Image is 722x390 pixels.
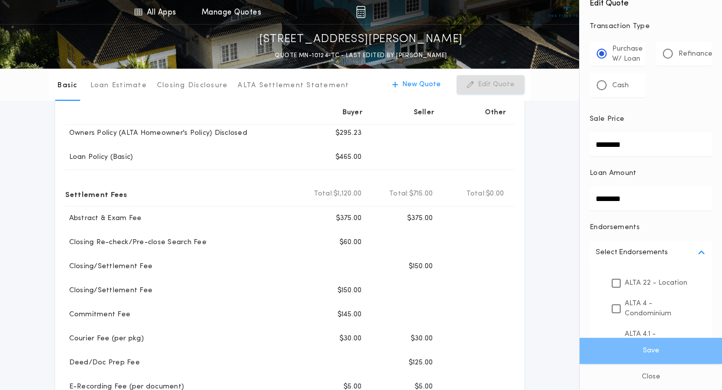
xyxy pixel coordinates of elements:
p: Closing Re-check/Pre-close Search Fee [65,238,207,248]
p: Endorsements [590,223,712,233]
p: $125.00 [409,358,433,368]
input: Loan Amount [590,186,712,211]
p: New Quote [402,80,441,90]
p: $150.00 [337,286,362,296]
p: Basic [57,81,77,91]
p: Owners Policy (ALTA Homeowner's Policy) Disclosed [65,128,247,138]
p: QUOTE MN-10124-TC - LAST EDITED BY [PERSON_NAME] [275,51,447,61]
p: Other [485,108,506,118]
b: Total: [466,189,486,199]
p: Sale Price [590,114,624,124]
button: Edit Quote [457,75,524,94]
p: Seller [414,108,435,118]
p: Transaction Type [590,22,712,32]
p: $30.00 [339,334,362,344]
p: Refinance [678,49,712,59]
p: Closing/Settlement Fee [65,262,153,272]
img: vs-icon [549,7,586,17]
p: $295.23 [335,128,362,138]
p: ALTA 4.1 - Condominium - Current Assessments [625,329,690,369]
input: Sale Price [590,132,712,156]
p: Loan Estimate [90,81,147,91]
button: Select Endorsements [590,241,712,265]
p: Courier Fee (per pkg) [65,334,144,344]
b: Total: [314,189,334,199]
img: img [356,6,366,18]
span: $715.00 [409,189,433,199]
button: New Quote [382,75,451,94]
p: $60.00 [339,238,362,248]
p: Buyer [342,108,363,118]
p: Loan Amount [590,168,637,178]
p: $465.00 [335,152,362,162]
p: ALTA 4 - Condominium [625,298,690,319]
p: [STREET_ADDRESS][PERSON_NAME] [259,32,463,48]
p: Purchase W/ Loan [612,44,643,64]
p: ALTA Settlement Statement [238,81,349,91]
p: Settlement Fees [65,186,127,202]
p: Closing/Settlement Fee [65,286,153,296]
p: $145.00 [337,310,362,320]
span: $0.00 [486,189,504,199]
p: ALTA 22 - Location [625,278,687,288]
p: $30.00 [411,334,433,344]
p: Select Endorsements [596,247,668,259]
p: Closing Disclosure [157,81,228,91]
button: Close [580,364,722,390]
p: Commitment Fee [65,310,131,320]
p: Abstract & Exam Fee [65,214,142,224]
p: Cash [612,81,629,91]
span: $1,120.00 [333,189,362,199]
b: Total: [389,189,409,199]
p: $150.00 [409,262,433,272]
p: Loan Policy (Basic) [65,152,133,162]
p: $375.00 [336,214,362,224]
p: Edit Quote [478,80,514,90]
p: Deed/Doc Prep Fee [65,358,140,368]
button: Save [580,338,722,364]
p: $375.00 [407,214,433,224]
